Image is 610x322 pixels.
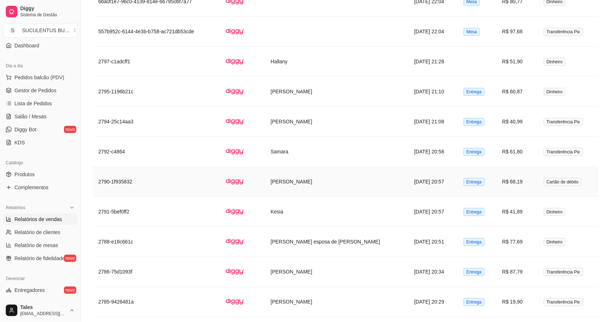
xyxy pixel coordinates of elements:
img: diggy [226,293,244,311]
span: Salão / Mesas [14,113,47,120]
span: Transferência Pix [544,148,583,156]
td: 2792-c4864 [93,137,220,167]
td: R$ 77,69 [497,227,538,257]
a: Nota Fiscal (NFC-e) [3,297,78,309]
td: [DATE] 20:58 [408,137,458,167]
td: R$ 51,90 [497,47,538,77]
td: [DATE] 21:08 [408,107,458,137]
a: Gestor de Pedidos [3,85,78,96]
td: [DATE] 20:51 [408,227,458,257]
td: R$ 61,80 [497,137,538,167]
a: Lista de Pedidos [3,98,78,109]
img: diggy [226,173,244,191]
a: Relatório de clientes [3,226,78,238]
td: Samara [265,137,408,167]
span: S [9,27,16,34]
a: Complementos [3,182,78,193]
td: [DATE] 20:57 [408,197,458,227]
button: Tales[EMAIL_ADDRESS][DOMAIN_NAME] [3,302,78,319]
td: Hallany [265,47,408,77]
td: [PERSON_NAME] [265,167,408,197]
span: Gestor de Pedidos [14,87,56,94]
td: 2785-9426481a [93,287,220,317]
td: R$ 19,90 [497,287,538,317]
a: Relatórios de vendas [3,213,78,225]
a: Salão / Mesas [3,111,78,122]
td: 2786-75d1093f [93,257,220,287]
td: 2788-e18c661c [93,227,220,257]
div: Catálogo [3,157,78,169]
span: Dinheiro [544,208,566,216]
td: Kesia [265,197,408,227]
span: Cartão de débito [544,178,582,186]
span: Dinheiro [544,58,566,66]
img: diggy [226,113,244,131]
span: Transferência Pix [544,28,583,36]
a: Dashboard [3,40,78,51]
img: diggy [226,263,244,281]
span: Produtos [14,171,35,178]
td: [DATE] 20:57 [408,167,458,197]
td: R$ 97,68 [497,17,538,47]
td: 2795-1196b21c [93,77,220,107]
span: Transferência Pix [544,118,583,126]
span: Diggy Bot [14,126,36,133]
span: Entrega [464,118,485,126]
td: 2794-25c14aa3 [93,107,220,137]
td: [DATE] 21:10 [408,77,458,107]
span: Mesa [464,28,480,36]
td: [PERSON_NAME] [265,107,408,137]
img: diggy [226,203,244,221]
div: Gerenciar [3,273,78,284]
a: Entregadoresnovo [3,284,78,296]
td: 2791-5bef0ff2 [93,197,220,227]
td: [PERSON_NAME] [265,77,408,107]
td: R$ 41,89 [497,197,538,227]
td: [DATE] 22:04 [408,17,458,47]
td: R$ 87,79 [497,257,538,287]
span: Entrega [464,268,485,276]
span: Sistema de Gestão [20,12,75,18]
button: Select a team [3,23,78,38]
span: Entrega [464,178,485,186]
td: [DATE] 20:34 [408,257,458,287]
td: 2797-c1adcff1 [93,47,220,77]
span: Pedidos balcão (PDV) [14,74,64,81]
span: Relatório de mesas [14,242,58,249]
span: Entrega [464,208,485,216]
a: KDS [3,137,78,148]
td: [DATE] 20:29 [408,287,458,317]
td: 557b952c-6144-4e3b-b758-ac721db53cde [93,17,220,47]
td: R$ 68,19 [497,167,538,197]
img: diggy [226,22,244,41]
span: Dashboard [14,42,39,49]
td: [PERSON_NAME] [265,287,408,317]
span: Relatórios [6,205,25,211]
span: KDS [14,139,25,146]
td: 2790-1f935832 [93,167,220,197]
td: [PERSON_NAME] esposa de [PERSON_NAME] [265,227,408,257]
td: R$ 40,99 [497,107,538,137]
span: [EMAIL_ADDRESS][DOMAIN_NAME] [20,311,66,317]
span: Entrega [464,238,485,246]
span: Transferência Pix [544,298,583,306]
span: Diggy [20,5,75,12]
span: Tales [20,304,66,311]
span: Relatório de fidelidade [14,255,65,262]
img: diggy [226,82,244,101]
a: Diggy Botnovo [3,124,78,135]
span: Entregadores [14,287,45,294]
span: Dinheiro [544,238,566,246]
img: diggy [226,233,244,251]
div: Dia a dia [3,60,78,72]
a: Relatório de mesas [3,240,78,251]
span: Dinheiro [544,88,566,96]
td: [DATE] 21:28 [408,47,458,77]
span: Lista de Pedidos [14,100,52,107]
span: Entrega [464,148,485,156]
span: Entrega [464,88,485,96]
td: [PERSON_NAME] [265,257,408,287]
a: Produtos [3,169,78,180]
span: Relatórios de vendas [14,216,62,223]
span: Relatório de clientes [14,229,60,236]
